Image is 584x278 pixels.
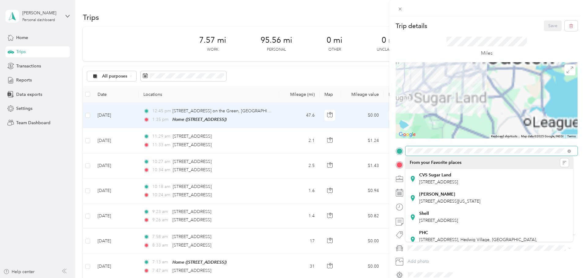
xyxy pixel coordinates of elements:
[481,49,493,57] p: Miles
[491,134,517,139] button: Keyboard shortcuts
[405,257,578,266] button: Add photo
[419,192,455,197] strong: [PERSON_NAME]
[410,160,461,165] span: From your Favorite places
[419,218,458,223] span: [STREET_ADDRESS]
[419,237,537,249] span: [STREET_ADDRESS], Hedwig Village, [GEOGRAPHIC_DATA], [GEOGRAPHIC_DATA]
[567,135,576,138] a: Terms (opens in new tab)
[397,131,417,139] img: Google
[419,179,458,185] span: [STREET_ADDRESS]
[419,211,429,216] strong: Shell
[396,22,427,30] p: Trip details
[521,135,564,138] span: Map data ©2025 Google, INEGI
[419,199,480,204] span: [STREET_ADDRESS][US_STATE]
[419,172,451,178] strong: CVS Sugar Land
[397,131,417,139] a: Open this area in Google Maps (opens a new window)
[550,244,584,278] iframe: Everlance-gr Chat Button Frame
[419,230,428,236] strong: PHC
